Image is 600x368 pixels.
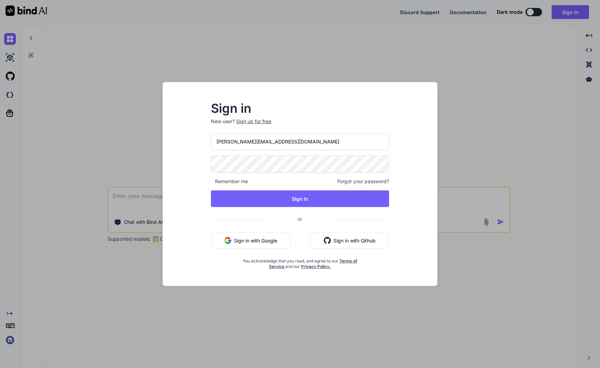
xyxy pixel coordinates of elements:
div: You acknowledge that you read, and agree to our and our [241,254,359,269]
a: Terms of Service [269,258,357,269]
img: google [224,237,231,244]
h2: Sign in [211,103,389,114]
div: Sign up for free [236,118,271,125]
p: New user? [211,118,389,133]
img: github [324,237,331,244]
button: Sign In [211,190,389,207]
span: or [270,210,330,227]
span: Remember me [211,178,248,185]
button: Sign in with Github [310,232,389,249]
button: Sign in with Google [211,232,291,249]
input: Login or Email [211,133,389,150]
span: Forgot your password? [337,178,389,185]
a: Privacy Policy. [301,264,331,269]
